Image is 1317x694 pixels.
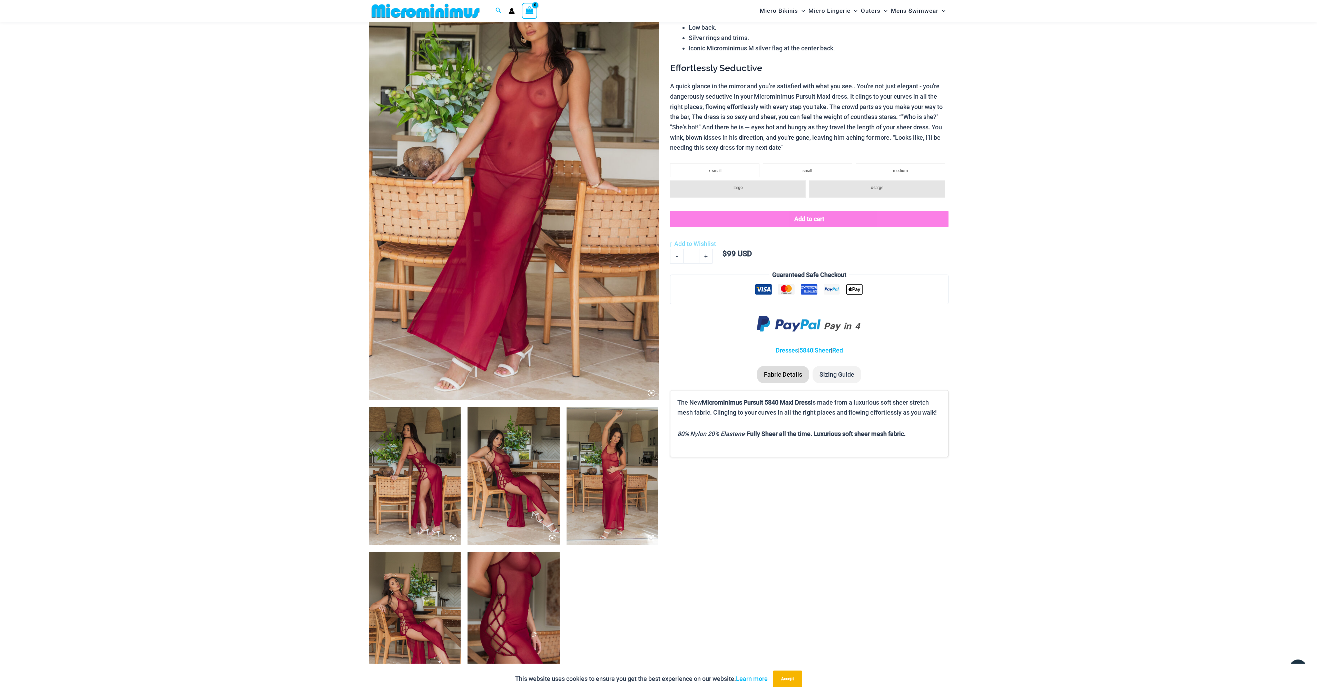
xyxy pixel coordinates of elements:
[689,33,948,43] li: Silver rings and trims.
[760,2,798,20] span: Micro Bikinis
[808,2,851,20] span: Micro Lingerie
[861,2,881,20] span: Outers
[515,674,768,684] p: This website uses cookies to ensure you get the best experience on our website.
[670,163,759,177] li: x-small
[881,2,887,20] span: Menu Toggle
[815,347,831,354] a: Sheer
[677,429,941,439] p: -
[893,168,908,173] span: medium
[683,249,699,263] input: Product quantity
[702,399,811,406] b: Microminimus Pursuit 5840 Maxi Dress
[763,163,852,177] li: small
[468,407,560,545] img: Pursuit Ruby Red 5840 Dress
[758,2,807,20] a: Micro BikinisMenu ToggleMenu Toggle
[832,347,843,354] a: Red
[809,180,945,198] li: x-large
[891,2,938,20] span: Mens Swimwear
[369,552,461,690] img: Pursuit Ruby Red 5840 Dress
[799,347,813,354] a: 5840
[769,270,849,280] legend: Guaranteed Safe Checkout
[773,671,802,687] button: Accept
[369,407,461,545] img: Pursuit Ruby Red 5840 Dress
[670,345,948,356] p: | | |
[889,2,947,20] a: Mens SwimwearMenu ToggleMenu Toggle
[670,239,716,249] a: Add to Wishlist
[856,163,945,177] li: medium
[757,1,949,21] nav: Site Navigation
[677,430,745,437] i: 80% Nylon 20% Elastane
[567,407,659,545] img: Pursuit Ruby Red 5840 Dress
[851,2,857,20] span: Menu Toggle
[938,2,945,20] span: Menu Toggle
[723,249,727,258] span: $
[776,347,798,354] a: Dresses
[670,211,948,227] button: Add to cart
[871,185,883,190] span: x-large
[369,3,482,19] img: MM SHOP LOGO FLAT
[798,2,805,20] span: Menu Toggle
[522,3,538,19] a: View Shopping Cart, empty
[677,397,941,418] p: The New is made from a luxurious soft sheer stretch mesh fabric. Clinging to your curves in all t...
[670,249,683,263] a: -
[509,8,515,14] a: Account icon link
[813,366,861,383] li: Sizing Guide
[468,552,560,690] img: Pursuit Ruby Red 5840 Dress
[757,366,809,383] li: Fabric Details
[859,2,889,20] a: OutersMenu ToggleMenu Toggle
[689,22,948,33] li: Low back.
[670,62,948,74] h3: Effortlessly Seductive
[747,430,906,437] b: Fully Sheer all the time. Luxurious soft sheer mesh fabric.
[495,7,502,15] a: Search icon link
[689,43,948,53] li: Iconic Microminimus M silver flag at the center back.
[699,249,712,263] a: +
[674,240,716,247] span: Add to Wishlist
[670,81,948,153] p: A quick glance in the mirror and you’re satisfied with what you see.. You're not just elegant - y...
[807,2,859,20] a: Micro LingerieMenu ToggleMenu Toggle
[736,675,768,682] a: Learn more
[708,168,721,173] span: x-small
[734,185,743,190] span: large
[670,180,806,198] li: large
[723,249,752,258] bdi: 99 USD
[803,168,812,173] span: small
